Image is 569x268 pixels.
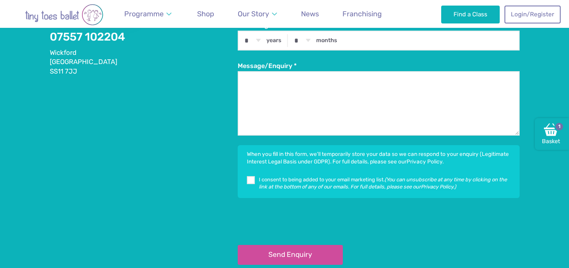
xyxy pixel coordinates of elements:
[194,5,218,23] a: Shop
[121,5,176,23] a: Programme
[301,10,319,18] span: News
[407,158,442,165] a: Privacy Policy
[124,10,164,18] span: Programme
[259,176,511,190] p: I consent to being added to your email marketing list.
[554,122,564,131] span: 1
[504,6,560,23] a: Login/Register
[247,150,511,165] p: When you fill in this form, we'll temporarily store your data so we can respond to your enquiry (...
[8,4,120,25] img: tiny toes ballet
[197,10,214,18] span: Shop
[238,10,269,18] span: Our Story
[266,37,282,44] label: years
[50,30,125,43] a: 07557 102204
[297,5,323,23] a: News
[238,245,343,265] button: Send Enquiry
[238,62,520,70] label: Message/Enquiry *
[238,206,359,237] iframe: reCAPTCHA
[342,10,382,18] span: Franchising
[535,118,569,150] a: Basket1
[441,6,500,23] a: Find a Class
[50,48,238,76] address: Wickford [GEOGRAPHIC_DATA] SS11 7JJ
[421,184,453,190] a: Privacy Policy
[339,5,385,23] a: Franchising
[316,37,337,44] label: months
[234,5,281,23] a: Our Story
